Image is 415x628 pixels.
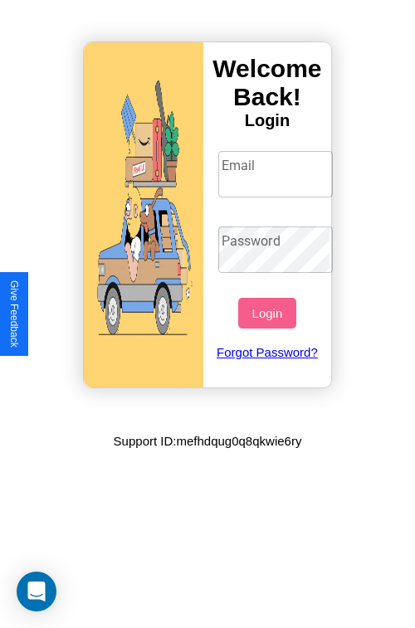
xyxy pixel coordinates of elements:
[17,572,56,611] div: Open Intercom Messenger
[114,430,302,452] p: Support ID: mefhdqug0q8qkwie6ry
[238,298,295,329] button: Login
[84,42,203,387] img: gif
[203,55,331,111] h3: Welcome Back!
[8,280,20,348] div: Give Feedback
[210,329,325,376] a: Forgot Password?
[203,111,331,130] h4: Login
